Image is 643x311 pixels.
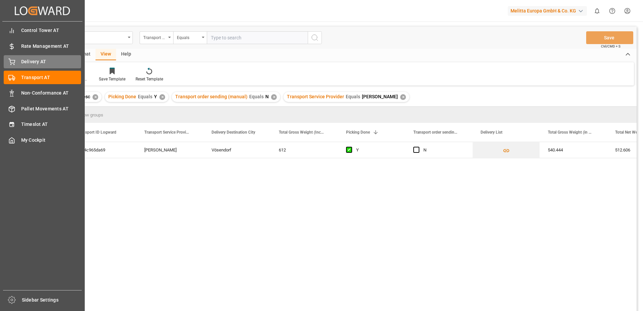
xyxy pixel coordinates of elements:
[99,76,125,82] div: Save Template
[4,118,81,131] a: Timeslot AT
[21,121,81,128] span: Timeslot AT
[4,55,81,68] a: Delivery AT
[21,27,81,34] span: Control Tower AT
[4,24,81,37] a: Control Tower AT
[400,94,406,100] div: ✕
[508,4,590,17] button: Melitta Europa GmbH & Co. KG
[265,94,269,99] span: N
[69,142,136,158] div: 5344c965da69
[136,142,203,158] div: [PERSON_NAME]
[22,297,82,304] span: Sidebar Settings
[80,94,90,99] span: desc
[508,6,587,16] div: Melitta Europa GmbH & Co. KG
[287,94,344,99] span: Transport Service Provider
[548,130,593,135] span: Total Gross Weight (in KG)
[271,94,277,100] div: ✕
[540,142,607,158] div: 540.444
[346,130,370,135] span: Picking Done
[138,94,152,99] span: Equals
[77,130,116,135] span: Transport ID Logward
[21,74,81,81] span: Transport AT
[21,137,81,144] span: My Cockpit
[177,33,200,41] div: Equals
[175,94,248,99] span: Transport order sending (manual)
[21,105,81,112] span: Pallet Movements AT
[423,142,464,158] div: N
[249,94,264,99] span: Equals
[279,130,324,135] span: Total Gross Weight (Including Pallets' Weight)
[96,49,116,60] div: View
[4,71,81,84] a: Transport AT
[140,31,173,44] button: open menu
[136,76,163,82] div: Reset Template
[207,31,308,44] input: Type to search
[143,33,166,41] div: Transport Service Provider
[108,94,136,99] span: Picking Done
[173,31,207,44] button: open menu
[271,142,338,158] div: 612
[4,87,81,100] a: Non-Conformance AT
[346,94,360,99] span: Equals
[144,130,189,135] span: Transport Service Provider
[4,133,81,146] a: My Cockpit
[159,94,165,100] div: ✕
[203,142,271,158] div: Vösendorf
[154,94,157,99] span: Y
[21,90,81,97] span: Non-Conformance AT
[605,3,620,19] button: Help Center
[212,130,255,135] span: Delivery Destination City
[601,44,620,49] span: Ctrl/CMD + S
[481,130,502,135] span: Delivery List
[356,142,397,158] div: Y
[413,130,458,135] span: Transport order sending (manual)
[4,39,81,53] a: Rate Management AT
[4,102,81,115] a: Pallet Movements AT
[590,3,605,19] button: show 0 new notifications
[586,31,633,44] button: Save
[116,49,136,60] div: Help
[362,94,398,99] span: [PERSON_NAME]
[21,43,81,50] span: Rate Management AT
[92,94,98,100] div: ✕
[308,31,322,44] button: search button
[21,58,81,65] span: Delivery AT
